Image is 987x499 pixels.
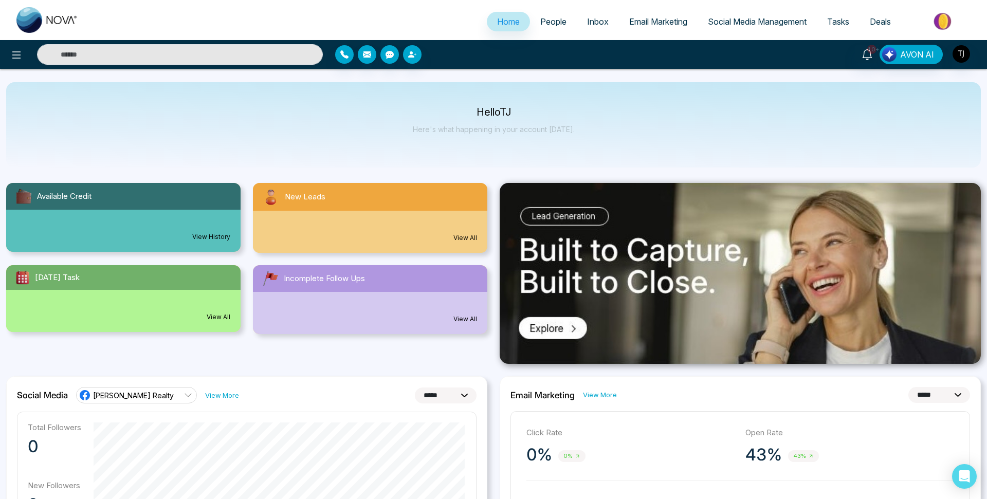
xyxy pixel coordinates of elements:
span: 10+ [867,45,876,54]
span: Social Media Management [708,16,807,27]
img: . [500,183,981,364]
a: Home [487,12,530,31]
a: View All [207,312,230,322]
h2: Social Media [17,390,68,400]
span: People [540,16,566,27]
img: Lead Flow [882,47,897,62]
img: followUps.svg [261,269,280,288]
span: Available Credit [37,191,92,202]
a: Deals [860,12,901,31]
h2: Email Marketing [510,390,575,400]
button: AVON AI [880,45,943,64]
span: 43% [788,450,819,462]
span: Home [497,16,520,27]
a: View More [583,390,617,400]
span: Inbox [587,16,609,27]
img: todayTask.svg [14,269,31,286]
a: Inbox [577,12,619,31]
span: New Leads [285,191,325,203]
p: 0% [526,445,552,465]
span: Incomplete Follow Ups [284,273,365,285]
img: Nova CRM Logo [16,7,78,33]
span: Deals [870,16,891,27]
p: Here's what happening in your account [DATE]. [413,125,575,134]
p: Hello TJ [413,108,575,117]
a: People [530,12,577,31]
img: availableCredit.svg [14,187,33,206]
div: Open Intercom Messenger [952,464,977,489]
span: [DATE] Task [35,272,80,284]
img: User Avatar [953,45,970,63]
p: Click Rate [526,427,735,439]
p: Open Rate [745,427,954,439]
a: View All [453,315,477,324]
span: Email Marketing [629,16,687,27]
a: Social Media Management [698,12,817,31]
p: 0 [28,436,81,457]
p: Total Followers [28,422,81,432]
a: Tasks [817,12,860,31]
a: Incomplete Follow UpsView All [247,265,493,334]
a: View More [205,391,239,400]
p: 43% [745,445,782,465]
span: Tasks [827,16,849,27]
span: AVON AI [900,48,934,61]
span: 0% [558,450,586,462]
span: [PERSON_NAME] Realty [93,391,174,400]
img: newLeads.svg [261,187,281,207]
a: Email Marketing [619,12,698,31]
a: 10+ [855,45,880,63]
a: New LeadsView All [247,183,493,253]
img: Market-place.gif [906,10,981,33]
p: New Followers [28,480,81,490]
a: View All [453,233,477,243]
a: View History [192,232,230,242]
